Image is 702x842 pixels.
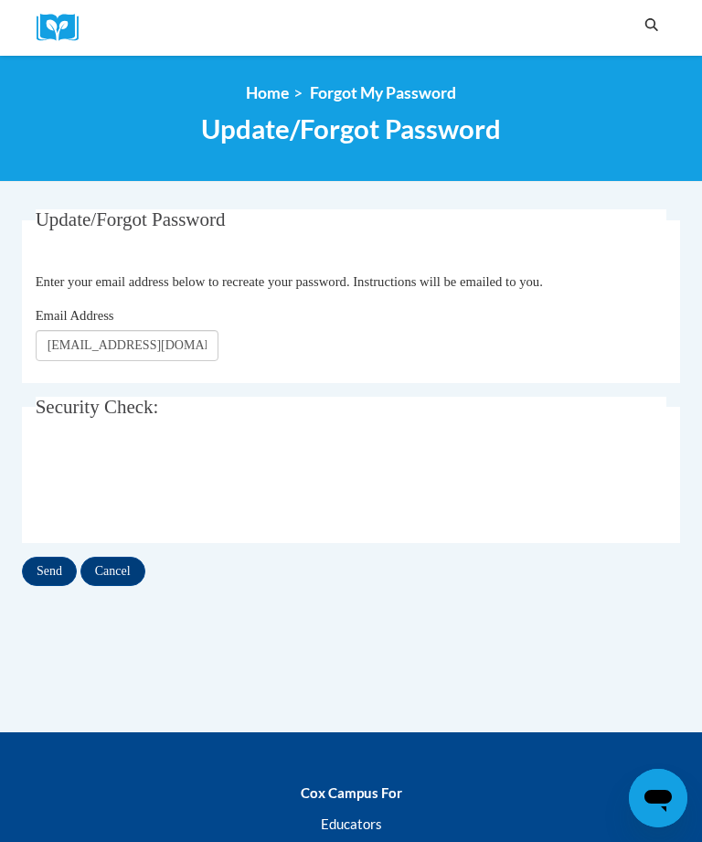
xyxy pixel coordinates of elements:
input: Send [22,557,77,586]
iframe: reCAPTCHA [36,449,314,520]
input: Cancel [80,557,145,586]
span: Update/Forgot Password [36,208,226,230]
iframe: Button to launch messaging window [629,769,687,827]
span: Update/Forgot Password [201,112,501,144]
input: Email [36,330,218,361]
span: Forgot My Password [310,83,456,102]
span: Email Address [36,308,114,323]
span: Enter your email address below to recreate your password. Instructions will be emailed to you. [36,274,543,289]
a: Cox Campus [37,14,91,42]
a: Home [246,83,289,102]
button: Search [638,15,665,37]
a: Educators [321,815,382,832]
b: Cox Campus For [301,784,402,801]
span: Security Check: [36,396,159,418]
img: Logo brand [37,14,91,42]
